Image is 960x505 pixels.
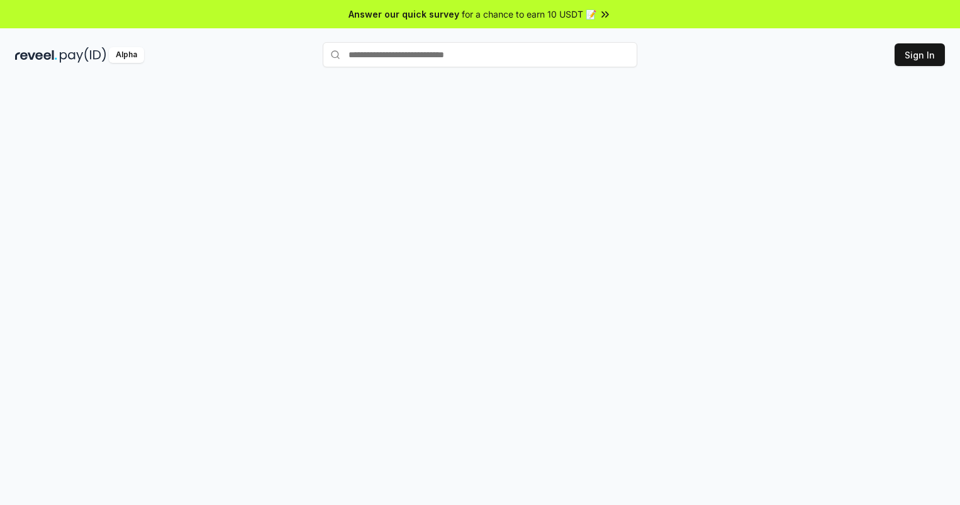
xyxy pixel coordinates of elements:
span: Answer our quick survey [349,8,459,21]
img: pay_id [60,47,106,63]
img: reveel_dark [15,47,57,63]
div: Alpha [109,47,144,63]
span: for a chance to earn 10 USDT 📝 [462,8,596,21]
button: Sign In [895,43,945,66]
